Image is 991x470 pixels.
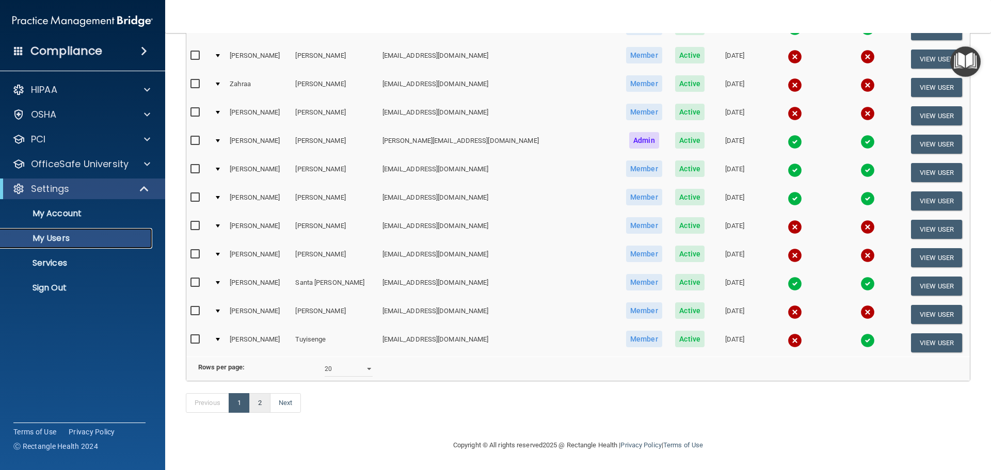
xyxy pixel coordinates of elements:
[626,246,662,262] span: Member
[291,300,378,329] td: [PERSON_NAME]
[378,244,619,272] td: [EMAIL_ADDRESS][DOMAIN_NAME]
[911,333,962,352] button: View User
[911,305,962,324] button: View User
[711,130,758,158] td: [DATE]
[226,244,291,272] td: [PERSON_NAME]
[31,133,45,145] p: PCI
[911,163,962,182] button: View User
[291,187,378,215] td: [PERSON_NAME]
[711,329,758,356] td: [DATE]
[390,429,766,462] div: Copyright © All rights reserved 2025 @ Rectangle Health | |
[911,277,962,296] button: View User
[788,277,802,291] img: tick.e7d51cea.svg
[291,73,378,102] td: [PERSON_NAME]
[30,44,102,58] h4: Compliance
[911,78,962,97] button: View User
[626,160,662,177] span: Member
[226,329,291,356] td: [PERSON_NAME]
[950,46,981,77] button: Open Resource Center
[711,158,758,187] td: [DATE]
[860,163,875,177] img: tick.e7d51cea.svg
[291,244,378,272] td: [PERSON_NAME]
[788,220,802,234] img: cross.ca9f0e7f.svg
[249,393,270,413] a: 2
[675,189,705,205] span: Active
[12,11,153,31] img: PMB logo
[626,189,662,205] span: Member
[378,272,619,300] td: [EMAIL_ADDRESS][DOMAIN_NAME]
[911,50,962,69] button: View User
[226,102,291,130] td: [PERSON_NAME]
[291,130,378,158] td: [PERSON_NAME]
[788,50,802,64] img: cross.ca9f0e7f.svg
[626,104,662,120] span: Member
[12,108,150,121] a: OSHA
[7,208,148,219] p: My Account
[788,191,802,206] img: tick.e7d51cea.svg
[31,84,57,96] p: HIPAA
[13,427,56,437] a: Terms of Use
[812,397,979,438] iframe: Drift Widget Chat Controller
[31,183,69,195] p: Settings
[675,217,705,234] span: Active
[711,187,758,215] td: [DATE]
[675,246,705,262] span: Active
[229,393,250,413] a: 1
[69,427,115,437] a: Privacy Policy
[7,283,148,293] p: Sign Out
[291,272,378,300] td: Santa [PERSON_NAME]
[626,75,662,92] span: Member
[378,130,619,158] td: [PERSON_NAME][EMAIL_ADDRESS][DOMAIN_NAME]
[860,277,875,291] img: tick.e7d51cea.svg
[226,130,291,158] td: [PERSON_NAME]
[788,333,802,348] img: cross.ca9f0e7f.svg
[31,158,129,170] p: OfficeSafe University
[629,132,659,149] span: Admin
[788,106,802,121] img: cross.ca9f0e7f.svg
[711,45,758,73] td: [DATE]
[226,45,291,73] td: [PERSON_NAME]
[12,133,150,145] a: PCI
[675,75,705,92] span: Active
[378,187,619,215] td: [EMAIL_ADDRESS][DOMAIN_NAME]
[626,47,662,63] span: Member
[226,158,291,187] td: [PERSON_NAME]
[626,302,662,319] span: Member
[788,78,802,92] img: cross.ca9f0e7f.svg
[7,233,148,244] p: My Users
[860,106,875,121] img: cross.ca9f0e7f.svg
[226,215,291,244] td: [PERSON_NAME]
[291,158,378,187] td: [PERSON_NAME]
[911,191,962,210] button: View User
[675,104,705,120] span: Active
[291,102,378,130] td: [PERSON_NAME]
[711,300,758,329] td: [DATE]
[12,158,150,170] a: OfficeSafe University
[13,441,98,451] span: Ⓒ Rectangle Health 2024
[226,187,291,215] td: [PERSON_NAME]
[378,300,619,329] td: [EMAIL_ADDRESS][DOMAIN_NAME]
[291,215,378,244] td: [PERSON_NAME]
[711,73,758,102] td: [DATE]
[626,217,662,234] span: Member
[911,135,962,154] button: View User
[226,272,291,300] td: [PERSON_NAME]
[860,50,875,64] img: cross.ca9f0e7f.svg
[788,305,802,319] img: cross.ca9f0e7f.svg
[378,329,619,356] td: [EMAIL_ADDRESS][DOMAIN_NAME]
[788,248,802,263] img: cross.ca9f0e7f.svg
[711,215,758,244] td: [DATE]
[626,274,662,290] span: Member
[626,331,662,347] span: Member
[860,305,875,319] img: cross.ca9f0e7f.svg
[711,272,758,300] td: [DATE]
[7,258,148,268] p: Services
[711,244,758,272] td: [DATE]
[291,329,378,356] td: Tuyisenge
[226,73,291,102] td: Zahraa
[860,78,875,92] img: cross.ca9f0e7f.svg
[911,220,962,239] button: View User
[675,274,705,290] span: Active
[31,108,57,121] p: OSHA
[911,106,962,125] button: View User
